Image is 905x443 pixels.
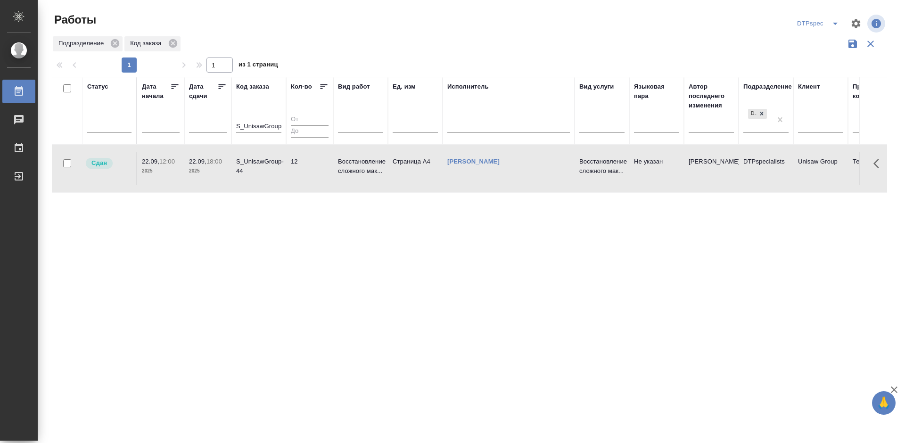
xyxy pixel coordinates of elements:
[684,152,739,185] td: [PERSON_NAME]
[159,158,175,165] p: 12:00
[291,114,329,126] input: От
[798,157,843,166] p: Unisaw Group
[579,82,614,91] div: Вид услуги
[447,158,500,165] a: [PERSON_NAME]
[848,152,903,185] td: Технический
[795,16,845,31] div: split button
[236,82,269,91] div: Код заказа
[91,158,107,168] p: Сдан
[87,82,108,91] div: Статус
[85,157,132,170] div: Менеджер проверил работу исполнителя, передает ее на следующий этап
[447,82,489,91] div: Исполнитель
[124,36,180,51] div: Код заказа
[142,158,159,165] p: 22.09,
[239,59,278,73] span: из 1 страниц
[872,391,896,415] button: 🙏
[393,82,416,91] div: Ед. изм
[52,12,96,27] span: Работы
[739,152,793,185] td: DTPspecialists
[189,82,217,101] div: Дата сдачи
[338,157,383,176] p: Восстановление сложного мак...
[142,166,180,176] p: 2025
[291,125,329,137] input: До
[868,152,890,175] button: Здесь прячутся важные кнопки
[743,82,792,91] div: Подразделение
[338,82,370,91] div: Вид работ
[189,166,227,176] p: 2025
[388,152,443,185] td: Страница А4
[206,158,222,165] p: 18:00
[798,82,820,91] div: Клиент
[747,108,768,120] div: DTPspecialists
[844,35,862,53] button: Сохранить фильтры
[130,39,165,48] p: Код заказа
[629,152,684,185] td: Не указан
[867,15,887,33] span: Посмотреть информацию
[634,82,679,101] div: Языковая пара
[748,109,757,119] div: DTPspecialists
[853,82,898,101] div: Проектная команда
[579,157,625,176] p: Восстановление сложного мак...
[876,393,892,413] span: 🙏
[53,36,123,51] div: Подразделение
[286,152,333,185] td: 12
[291,82,312,91] div: Кол-во
[58,39,107,48] p: Подразделение
[689,82,734,110] div: Автор последнего изменения
[142,82,170,101] div: Дата начала
[189,158,206,165] p: 22.09,
[862,35,880,53] button: Сбросить фильтры
[236,157,281,176] div: S_UnisawGroup-44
